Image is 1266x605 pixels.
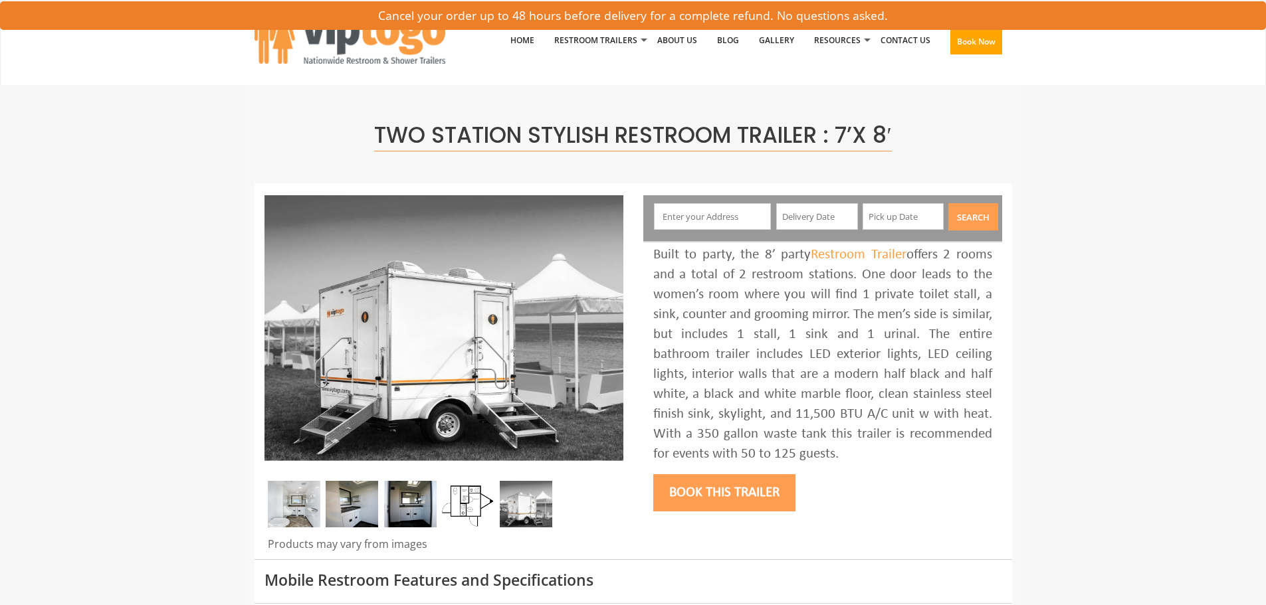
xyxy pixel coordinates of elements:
[384,481,437,527] img: DSC_0004_email
[653,474,795,511] button: Book this trailer
[654,203,771,230] input: Enter your Address
[749,6,804,75] a: Gallery
[544,6,647,75] a: Restroom Trailers
[500,6,544,75] a: Home
[871,6,940,75] a: Contact Us
[863,203,944,230] input: Pick up Date
[811,248,906,262] a: Restroom Trailer
[255,9,445,64] img: VIPTOGO
[948,203,998,230] button: Search
[804,6,871,75] a: Resources
[940,6,1012,83] a: Book Now
[264,572,1002,588] h3: Mobile Restroom Features and Specifications
[442,481,494,527] img: Floor Plan of 2 station Mini restroom with sink and toilet
[647,6,707,75] a: About Us
[1213,552,1266,605] button: Live Chat
[776,203,858,230] input: Delivery Date
[950,29,1002,54] button: Book Now
[268,481,320,527] img: Inside of complete restroom with a stall, a urinal, tissue holders, cabinets and mirror
[374,120,891,151] span: Two Station Stylish Restroom Trailer : 7’x 8′
[707,6,749,75] a: Blog
[264,195,623,461] img: A mini restroom trailer with two separate stations and separate doors for males and females
[264,537,623,559] div: Products may vary from images
[326,481,378,527] img: DSC_0016_email
[653,245,992,464] div: Built to party, the 8’ party offers 2 rooms and a total of 2 restroom stations. One door leads to...
[500,481,552,527] img: A mini restroom trailer with two separate stations and separate doors for males and females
